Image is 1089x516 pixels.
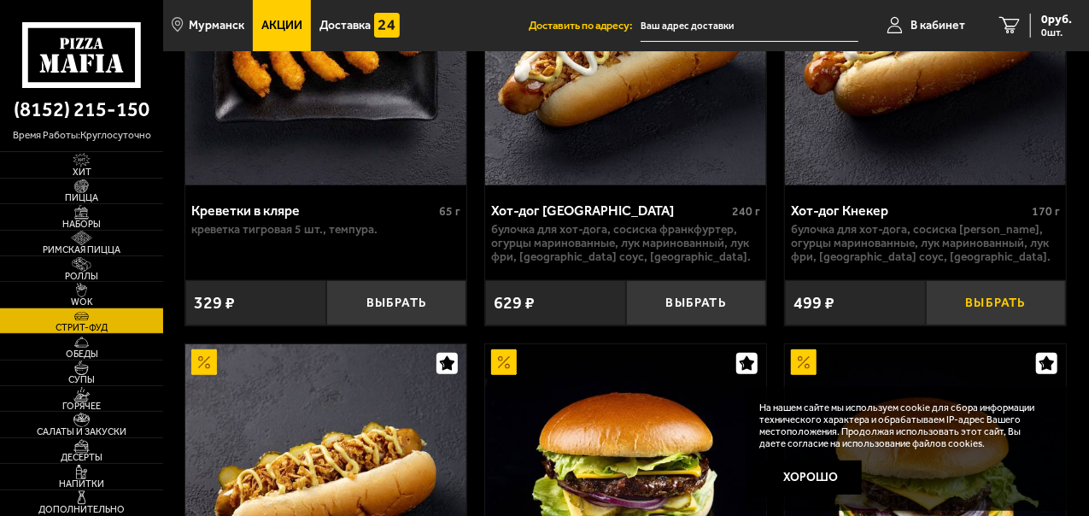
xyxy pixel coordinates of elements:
button: Выбрать [626,280,767,325]
input: Ваш адрес доставки [641,10,858,42]
div: Креветки в кляре [191,202,435,219]
img: Акционный [491,349,517,375]
span: 0 руб. [1041,14,1072,26]
span: 240 г [732,204,760,219]
span: Доставка [319,20,371,32]
span: 499 ₽ [793,295,834,312]
span: 629 ₽ [494,295,535,312]
img: 15daf4d41897b9f0e9f617042186c801.svg [374,13,400,38]
p: креветка тигровая 5 шт., темпура. [191,223,460,237]
span: 65 г [439,204,460,219]
span: Акции [261,20,302,32]
span: 170 г [1032,204,1060,219]
span: Доставить по адресу: [529,21,641,32]
div: Хот-дог Кнекер [791,202,1028,219]
span: 0 шт. [1041,27,1072,38]
button: Выбрать [326,280,467,325]
p: булочка для хот-дога, сосиска [PERSON_NAME], огурцы маринованные, лук маринованный, лук фри, [GEO... [791,223,1060,264]
img: Акционный [791,349,817,375]
span: Мурманск [190,20,245,32]
img: Акционный [191,349,217,375]
span: 329 ₽ [194,295,235,312]
button: Выбрать [926,280,1067,325]
button: Хорошо [759,460,862,495]
p: На нашем сайте мы используем cookie для сбора информации технического характера и обрабатываем IP... [759,402,1047,449]
span: В кабинет [910,20,965,32]
p: булочка для хот-дога, сосиска Франкфуртер, огурцы маринованные, лук маринованный, лук фри, [GEOGR... [491,223,760,264]
div: Хот-дог [GEOGRAPHIC_DATA] [491,202,728,219]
